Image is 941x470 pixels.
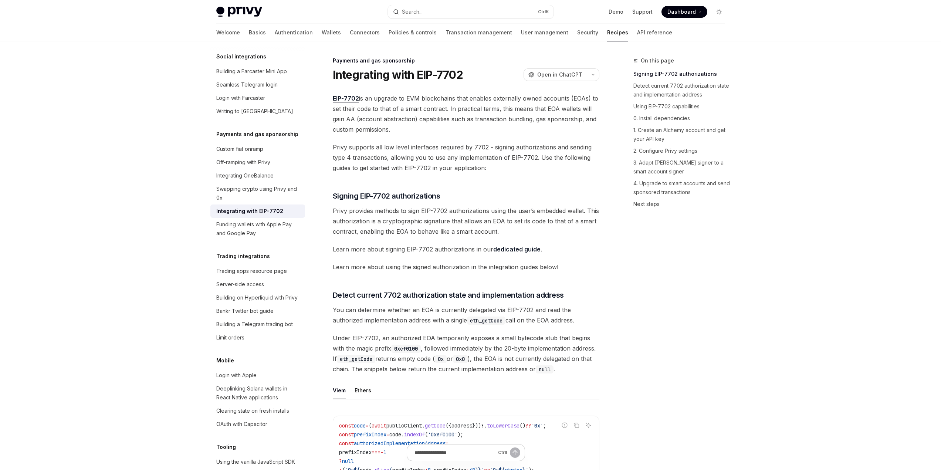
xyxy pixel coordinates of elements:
a: Welcome [216,24,240,41]
span: code [354,422,366,429]
a: Funding wallets with Apple Pay and Google Pay [210,218,305,240]
span: Privy supports all low level interfaces required by 7702 - signing authorizations and sending typ... [333,142,599,173]
code: 0x [435,355,447,363]
a: Next steps [633,198,731,210]
span: On this page [641,56,674,65]
span: }))?. [472,422,487,429]
span: Learn more about using the signed authorization in the integration guides below! [333,262,599,272]
a: Basics [249,24,266,41]
span: const [339,431,354,438]
div: Limit orders [216,333,244,342]
button: Send message [510,447,520,458]
a: Integrating with EIP-7702 [210,204,305,218]
code: null [536,365,554,373]
div: Viem [333,382,346,399]
a: Limit orders [210,331,305,344]
div: Bankr Twitter bot guide [216,307,274,315]
h5: Tooling [216,443,236,452]
span: const [339,422,354,429]
span: address [451,422,472,429]
a: Swapping crypto using Privy and 0x [210,182,305,204]
span: prefixIndex [354,431,386,438]
a: Building a Telegram trading bot [210,318,305,331]
div: Building on Hyperliquid with Privy [216,293,298,302]
span: ); [457,431,463,438]
a: Wallets [322,24,341,41]
code: 0xef0100 [391,345,421,353]
code: eth_getCode [467,317,505,325]
button: Ask AI [583,420,593,430]
div: Writing to [GEOGRAPHIC_DATA] [216,107,293,116]
button: Open search [388,5,554,18]
a: Deeplinking Solana wallets in React Native applications [210,382,305,404]
span: Dashboard [667,8,696,16]
h5: Social integrations [216,52,266,61]
span: toLowerCase [487,422,519,429]
a: Integrating OneBalance [210,169,305,182]
span: '0xef0100' [428,431,457,438]
span: is an upgrade to EVM blockchains that enables externally owned accounts (EOAs) to set their code ... [333,93,599,135]
a: 4. Upgrade to smart accounts and send sponsored transactions [633,177,731,198]
span: publicClient [386,422,422,429]
span: ( [369,422,372,429]
a: User management [521,24,568,41]
span: Ctrl K [538,9,549,15]
div: Integrating OneBalance [216,171,274,180]
img: light logo [216,7,262,17]
div: OAuth with Capacitor [216,420,267,429]
button: Copy the contents from the code block [572,420,581,430]
div: Seamless Telegram login [216,80,278,89]
a: Using EIP-7702 capabilities [633,101,731,112]
div: Building a Farcaster Mini App [216,67,287,76]
div: Off-ramping with Privy [216,158,270,167]
a: Clearing state on fresh installs [210,404,305,417]
a: Seamless Telegram login [210,78,305,91]
a: 2. Configure Privy settings [633,145,731,157]
h5: Trading integrations [216,252,270,261]
button: Toggle dark mode [713,6,725,18]
span: ( [425,431,428,438]
div: Login with Apple [216,371,257,380]
h1: Integrating with EIP-7702 [333,68,463,81]
a: Building on Hyperliquid with Privy [210,291,305,304]
span: await [372,422,386,429]
span: () [519,422,525,429]
a: Demo [609,8,623,16]
a: Dashboard [661,6,707,18]
span: Under EIP-7702, an authorized EOA temporarily exposes a small bytecode stub that begins with the ... [333,333,599,374]
a: Login with Apple [210,369,305,382]
button: Report incorrect code [560,420,569,430]
a: dedicated guide [493,246,541,253]
a: Trading apps resource page [210,264,305,278]
a: Recipes [607,24,628,41]
div: Using the vanilla JavaScript SDK [216,457,295,466]
div: Trading apps resource page [216,267,287,275]
a: Detect current 7702 authorization state and implementation address [633,80,731,101]
div: Search... [402,7,423,16]
h5: Mobile [216,356,234,365]
a: Signing EIP-7702 authorizations [633,68,731,80]
input: Ask a question... [414,444,495,461]
div: Swapping crypto using Privy and 0x [216,185,301,202]
code: 0x0 [453,355,468,363]
span: You can determine whether an EOA is currently delegated via EIP-7702 and read the authorized impl... [333,305,599,325]
a: Custom fiat onramp [210,142,305,156]
code: eth_getCode [337,355,375,363]
div: Building a Telegram trading bot [216,320,293,329]
span: Privy provides methods to sign EIP-7702 authorizations using the user’s embedded wallet. This aut... [333,206,599,237]
a: Support [632,8,653,16]
a: Connectors [350,24,380,41]
a: Building a Farcaster Mini App [210,65,305,78]
a: Login with Farcaster [210,91,305,105]
h5: Payments and gas sponsorship [216,130,298,139]
span: . [422,422,425,429]
span: Learn more about signing EIP-7702 authorizations in our . [333,244,599,254]
a: API reference [637,24,672,41]
span: getCode [425,422,446,429]
span: ({ [446,422,451,429]
span: = [386,431,389,438]
div: Integrating with EIP-7702 [216,207,283,216]
a: Security [577,24,598,41]
a: Bankr Twitter bot guide [210,304,305,318]
a: Using the vanilla JavaScript SDK [210,455,305,469]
